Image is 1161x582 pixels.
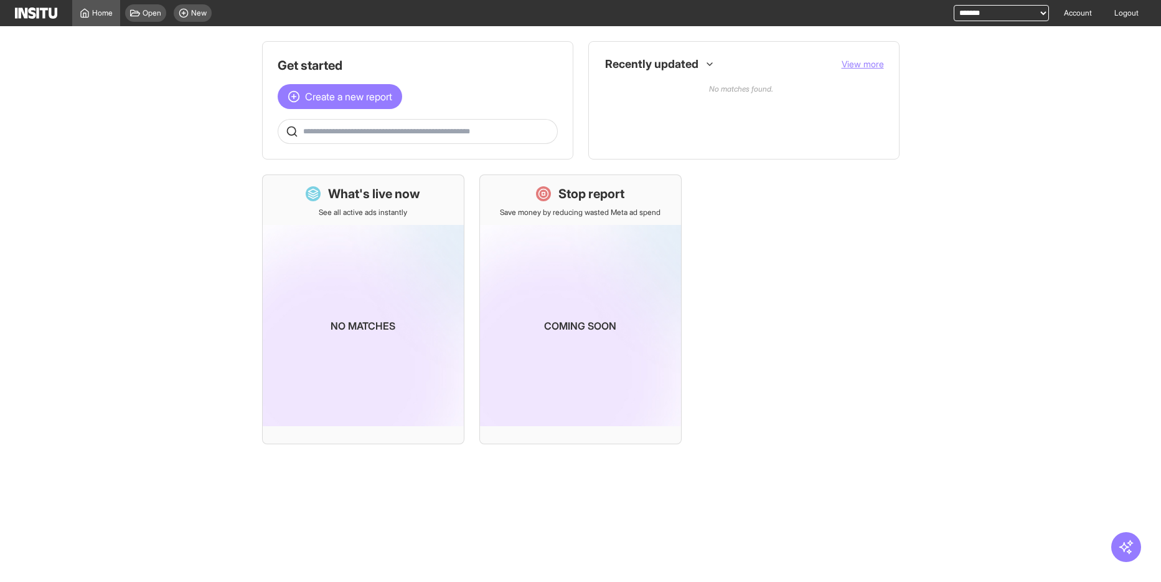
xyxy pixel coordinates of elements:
[92,8,113,18] span: Home
[143,8,161,18] span: Open
[305,89,392,104] span: Create a new report
[263,225,464,426] img: coming-soon-gradient_kfitwp.png
[331,318,395,333] p: No matches
[278,57,558,74] h1: Get started
[262,174,464,444] a: What's live nowSee all active ads instantlyNo matches
[328,185,420,203] h1: What's live now
[842,58,884,70] button: View more
[604,77,879,124] p: No matches found.
[15,7,57,19] img: Logo
[319,208,407,217] p: See all active ads instantly
[191,8,207,18] span: New
[278,84,402,109] button: Create a new report
[842,59,884,69] span: View more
